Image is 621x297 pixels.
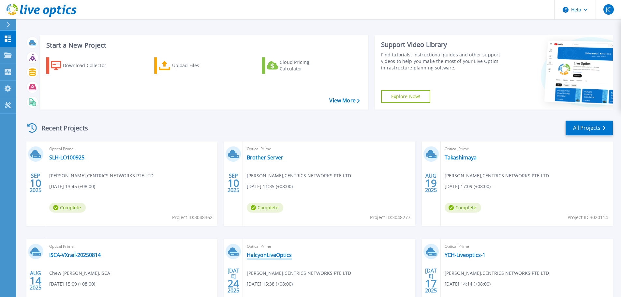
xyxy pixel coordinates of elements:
span: Chew [PERSON_NAME] , ISCA [49,270,110,277]
span: [PERSON_NAME] , CENTRICS NETWORKS PTE LTD [247,270,351,277]
span: Optical Prime [49,243,214,250]
a: Explore Now! [381,90,431,103]
span: [PERSON_NAME] , CENTRICS NETWORKS PTE LTD [445,270,549,277]
span: 14 [30,278,41,283]
span: 19 [425,180,437,186]
div: Find tutorials, instructional guides and other support videos to help you make the most of your L... [381,52,503,71]
span: [PERSON_NAME] , CENTRICS NETWORKS PTE LTD [49,172,154,179]
div: Upload Files [172,59,224,72]
span: [DATE] 15:09 (+08:00) [49,280,95,288]
div: AUG 2025 [29,269,42,292]
a: YCH-Liveoptics-1 [445,252,485,258]
span: [DATE] 13:45 (+08:00) [49,183,95,190]
div: Support Video Library [381,40,503,49]
span: Complete [445,203,481,213]
a: HalcyonLiveOptics [247,252,292,258]
span: 10 [30,180,41,186]
a: Brother Server [247,154,283,161]
a: Takashimaya [445,154,477,161]
div: [DATE] 2025 [227,269,240,292]
a: View More [329,97,360,104]
span: [PERSON_NAME] , CENTRICS NETWORKS PTE LTD [445,172,549,179]
a: Download Collector [46,57,119,74]
a: Cloud Pricing Calculator [262,57,335,74]
a: SLH-LO100925 [49,154,84,161]
span: Project ID: 3020114 [568,214,608,221]
div: SEP 2025 [29,171,42,195]
h3: Start a New Project [46,42,360,49]
div: Cloud Pricing Calculator [280,59,332,72]
div: Recent Projects [25,120,97,136]
span: [PERSON_NAME] , CENTRICS NETWORKS PTE LTD [247,172,351,179]
a: All Projects [566,121,613,135]
span: Optical Prime [445,243,609,250]
span: [DATE] 11:35 (+08:00) [247,183,293,190]
span: Complete [49,203,86,213]
span: [DATE] 17:09 (+08:00) [445,183,491,190]
span: Optical Prime [247,243,411,250]
span: Project ID: 3048277 [370,214,410,221]
a: Upload Files [154,57,227,74]
span: 24 [228,281,239,286]
span: Optical Prime [445,145,609,153]
span: Complete [247,203,283,213]
div: [DATE] 2025 [425,269,437,292]
span: 10 [228,180,239,186]
div: AUG 2025 [425,171,437,195]
span: Project ID: 3048362 [172,214,213,221]
div: SEP 2025 [227,171,240,195]
span: [DATE] 15:38 (+08:00) [247,280,293,288]
span: JC [606,7,611,12]
span: [DATE] 14:14 (+08:00) [445,280,491,288]
span: Optical Prime [247,145,411,153]
a: ISCA-VXrail-20250814 [49,252,101,258]
span: 17 [425,281,437,286]
div: Download Collector [63,59,115,72]
span: Optical Prime [49,145,214,153]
